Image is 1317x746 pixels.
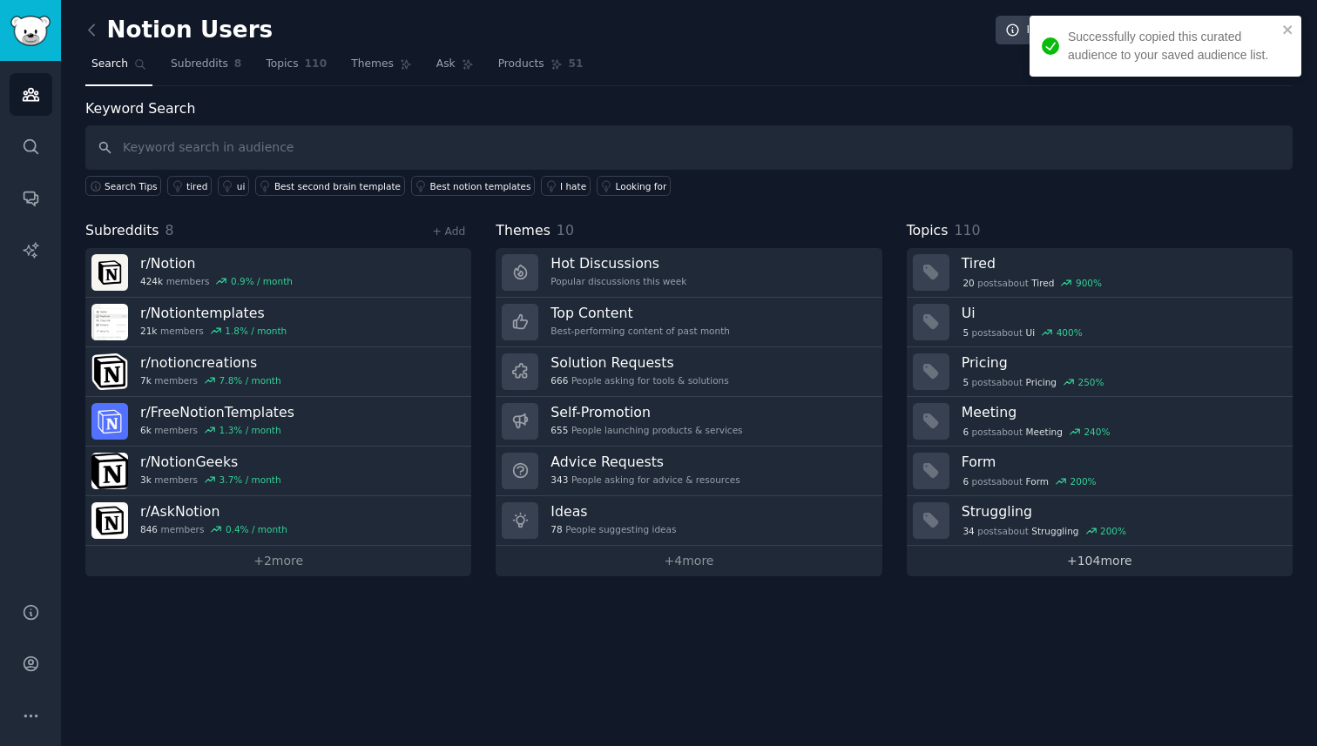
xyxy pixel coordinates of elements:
h3: Ui [962,304,1280,322]
h3: Hot Discussions [550,254,686,272]
a: Solution Requests666People asking for tools & solutions [496,347,881,397]
a: +104more [907,546,1293,576]
a: r/notioncreations7kmembers7.8% / month [85,347,471,397]
span: 78 [550,523,562,535]
div: post s about [962,474,1098,489]
a: Tired20postsaboutTired900% [907,248,1293,298]
a: Hot DiscussionsPopular discussions this week [496,248,881,298]
div: members [140,474,281,486]
div: post s about [962,374,1106,390]
span: Tired [1031,277,1054,289]
span: 6k [140,424,152,436]
div: 1.8 % / month [225,325,287,337]
a: Meeting6postsaboutMeeting240% [907,397,1293,447]
a: Self-Promotion655People launching products & services [496,397,881,447]
div: members [140,424,294,436]
span: Subreddits [85,220,159,242]
h3: r/ Notion [140,254,293,272]
div: People asking for advice & resources [550,474,740,486]
div: 0.4 % / month [226,523,287,535]
div: I hate [560,180,586,192]
h3: r/ Notiontemplates [140,304,287,322]
div: People asking for tools & solutions [550,374,728,386]
span: Themes [496,220,550,242]
div: Looking for [616,180,667,192]
img: NotionGeeks [91,453,128,489]
span: 655 [550,424,568,436]
h3: Solution Requests [550,353,728,372]
span: 110 [954,222,980,239]
a: Ui5postsaboutUi400% [907,298,1293,347]
span: 3k [140,474,152,486]
img: Notion [91,254,128,291]
div: Best-performing content of past month [550,325,730,337]
a: Best second brain template [255,176,405,196]
span: 846 [140,523,158,535]
a: Topics110 [260,50,333,86]
span: Meeting [1026,426,1063,438]
div: Best notion templates [430,180,531,192]
span: 10 [557,222,574,239]
span: 5 [962,376,969,388]
span: Products [498,57,544,72]
span: 8 [165,222,174,239]
span: Themes [351,57,394,72]
span: 666 [550,374,568,386]
a: Products51 [492,50,590,86]
a: Looking for [597,176,671,196]
a: +4more [496,546,881,576]
h3: r/ AskNotion [140,502,287,521]
a: r/Notion424kmembers0.9% / month [85,248,471,298]
span: 34 [962,525,974,537]
div: 250 % [1077,376,1104,388]
h3: Form [962,453,1280,471]
div: members [140,374,281,386]
div: 200 % [1100,525,1126,537]
div: People launching products & services [550,424,742,436]
span: Subreddits [171,57,228,72]
div: post s about [962,325,1084,340]
div: 1.3 % / month [219,424,281,436]
img: AskNotion [91,502,128,539]
div: 240 % [1084,426,1110,438]
span: 110 [305,57,328,72]
span: 6 [962,475,969,487]
a: Advice Requests343People asking for advice & resources [496,447,881,496]
img: GummySearch logo [10,16,51,46]
h3: r/ FreeNotionTemplates [140,403,294,421]
div: 900 % [1076,277,1102,289]
span: Topics [266,57,298,72]
span: Search [91,57,128,72]
span: 424k [140,275,163,287]
a: Search [85,50,152,86]
div: members [140,325,287,337]
div: People suggesting ideas [550,523,676,535]
span: Pricing [1026,376,1057,388]
div: post s about [962,275,1104,291]
span: 343 [550,474,568,486]
a: r/Notiontemplates21kmembers1.8% / month [85,298,471,347]
h3: Ideas [550,502,676,521]
h3: Struggling [962,502,1280,521]
div: Best second brain template [274,180,401,192]
a: r/AskNotion846members0.4% / month [85,496,471,546]
h2: Notion Users [85,17,273,44]
a: Themes [345,50,418,86]
div: post s about [962,424,1112,440]
span: 6 [962,426,969,438]
h3: r/ notioncreations [140,353,281,372]
a: + Add [432,225,465,238]
h3: Tired [962,254,1280,272]
h3: Self-Promotion [550,403,742,421]
a: Ideas78People suggesting ideas [496,496,881,546]
div: 7.8 % / month [219,374,281,386]
div: 200 % [1070,475,1097,487]
h3: Top Content [550,304,730,322]
a: tired [167,176,212,196]
div: members [140,523,287,535]
a: Top ContentBest-performing content of past month [496,298,881,347]
span: Search Tips [105,180,158,192]
label: Keyword Search [85,100,195,117]
a: ui [218,176,249,196]
img: FreeNotionTemplates [91,403,128,440]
